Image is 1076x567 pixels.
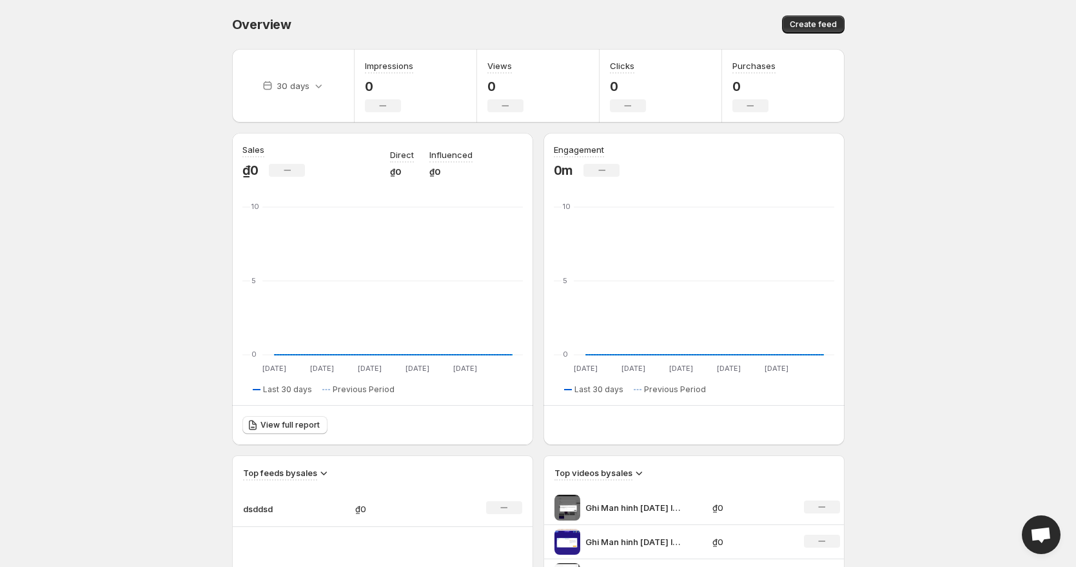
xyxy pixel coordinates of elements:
p: Ghi Man hinh [DATE] luc 110517 [585,535,682,548]
p: Direct [390,148,414,161]
text: [DATE] [716,364,740,373]
span: Create feed [790,19,837,30]
img: Ghi Man hinh 2025-08-07 luc 085916 [554,495,580,521]
text: 10 [251,202,259,211]
text: [DATE] [262,364,286,373]
text: [DATE] [357,364,381,373]
span: Previous Period [333,384,395,395]
text: [DATE] [309,364,333,373]
a: View full report [242,416,328,434]
text: [DATE] [764,364,788,373]
a: Open chat [1022,515,1061,554]
p: ₫0 [242,163,259,178]
h3: Engagement [554,143,604,156]
h3: Views [487,59,512,72]
text: 10 [563,202,571,211]
text: 5 [251,276,256,285]
h3: Top feeds by sales [243,466,317,479]
text: [DATE] [405,364,429,373]
p: Influenced [429,148,473,161]
p: 0 [610,79,646,94]
p: ₫0 [712,501,788,514]
span: Overview [232,17,291,32]
p: 0m [554,163,574,178]
p: 30 days [277,79,309,92]
img: Ghi Man hinh 2025-07-30 luc 110517 [554,529,580,555]
p: dsddsd [243,502,308,515]
button: Create feed [782,15,845,34]
p: 0 [365,79,413,94]
p: 0 [487,79,523,94]
p: 0 [732,79,776,94]
text: [DATE] [573,364,597,373]
h3: Sales [242,143,264,156]
h3: Top videos by sales [554,466,632,479]
p: ₫0 [390,165,414,178]
text: 0 [251,350,257,359]
span: Last 30 days [574,384,623,395]
h3: Impressions [365,59,413,72]
p: Ghi Man hinh [DATE] luc 085916 [585,501,682,514]
text: [DATE] [669,364,692,373]
h3: Purchases [732,59,776,72]
span: Last 30 days [263,384,312,395]
text: [DATE] [621,364,645,373]
text: [DATE] [453,364,476,373]
span: Previous Period [644,384,706,395]
text: 0 [563,350,568,359]
text: 5 [563,276,567,285]
p: ₫0 [355,502,447,515]
p: ₫0 [429,165,473,178]
span: View full report [260,420,320,430]
p: ₫0 [712,535,788,548]
h3: Clicks [610,59,634,72]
